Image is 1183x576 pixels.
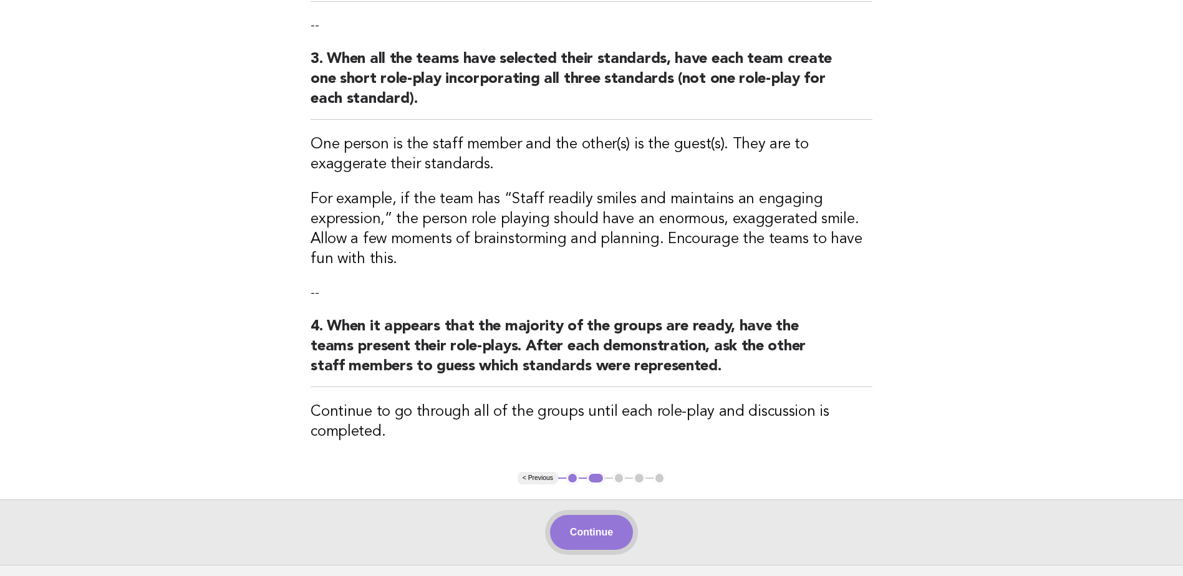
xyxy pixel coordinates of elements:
[311,17,872,34] p: --
[566,472,579,484] button: 1
[587,472,605,484] button: 2
[518,472,558,484] button: < Previous
[311,49,872,120] h2: 3. When all the teams have selected their standards, have each team create one short role-play in...
[311,317,872,387] h2: 4. When it appears that the majority of the groups are ready, have the teams present their role-p...
[550,515,633,550] button: Continue
[311,402,872,442] h3: Continue to go through all of the groups until each role-play and discussion is completed.
[311,135,872,175] h3: One person is the staff member and the other(s) is the guest(s). They are to exaggerate their sta...
[311,190,872,269] h3: For example, if the team has “Staff readily smiles and maintains an engaging expression,” the per...
[311,284,872,302] p: --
